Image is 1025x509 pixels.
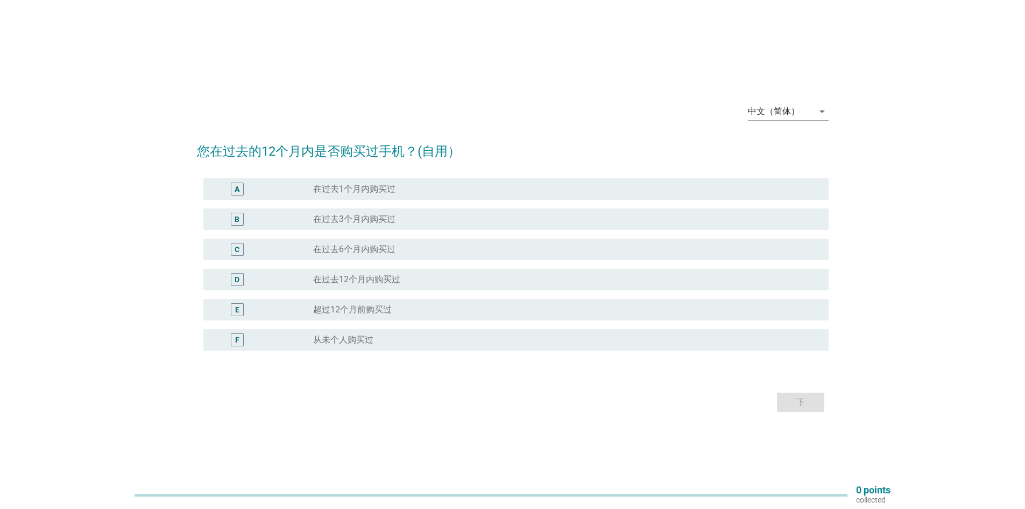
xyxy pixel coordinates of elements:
i: arrow_drop_down [816,105,829,118]
label: 超过12个月前购买过 [313,304,392,315]
div: C [235,243,239,255]
div: E [235,304,239,315]
div: F [235,334,239,345]
h2: 您在过去的12个月内是否购买过手机？(自用） [197,131,829,161]
div: 中文（简体） [748,107,800,116]
label: 在过去12个月内购买过 [313,274,400,285]
label: 在过去3个月内购买过 [313,214,395,225]
div: D [235,274,239,285]
label: 从未个人购买过 [313,334,373,345]
div: A [235,183,239,194]
p: collected [856,495,890,505]
p: 0 points [856,485,890,495]
div: B [235,213,239,225]
label: 在过去6个月内购买过 [313,244,395,255]
label: 在过去1个月内购买过 [313,184,395,194]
